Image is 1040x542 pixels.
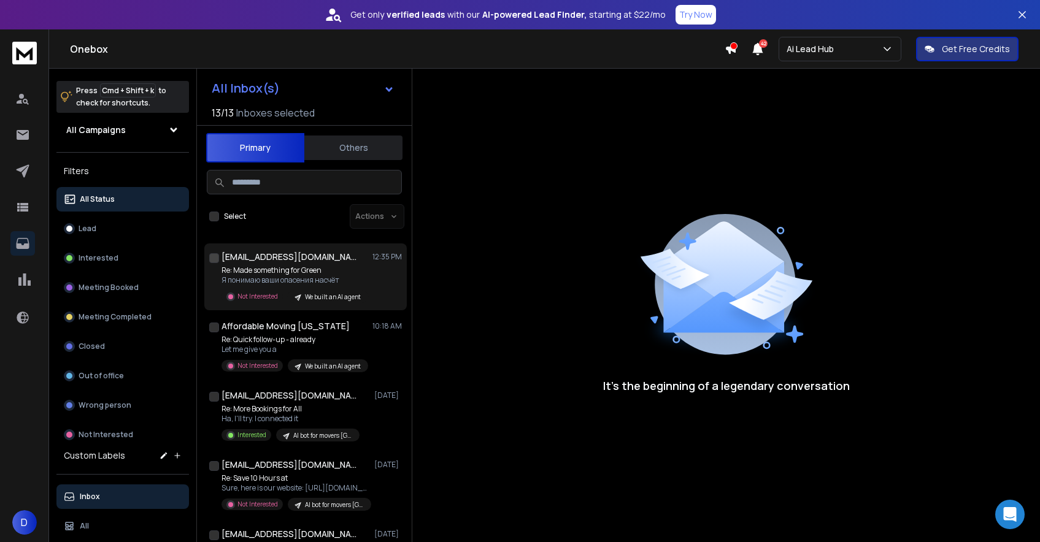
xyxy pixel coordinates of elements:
button: Interested [56,246,189,270]
p: Ha, I'll try. I connected it [221,414,360,424]
p: Interested [237,430,266,440]
h1: Affordable Moving [US_STATE] [221,320,350,332]
p: Out of office [79,371,124,381]
p: Press to check for shortcuts. [76,85,166,109]
span: 13 / 13 [212,105,234,120]
label: Select [224,212,246,221]
button: Others [304,134,403,161]
button: Meeting Completed [56,305,189,329]
button: Wrong person [56,393,189,418]
button: Inbox [56,484,189,509]
button: Out of office [56,364,189,388]
p: Re: Quick follow-up - already [221,335,368,345]
p: Re: Save 10 Hours at [221,473,369,483]
p: Let me give you a [221,345,368,354]
button: D [12,510,37,535]
button: Try Now [676,5,716,25]
p: Sure, here is our website: [URL][DOMAIN_NAME] [221,483,369,493]
p: Meeting Booked [79,283,139,292]
p: It’s the beginning of a legendary conversation [603,377,850,394]
p: AI bot for movers [GEOGRAPHIC_DATA] [305,500,364,510]
p: Not Interested [79,430,133,440]
p: Interested [79,253,118,263]
h1: [EMAIL_ADDRESS][DOMAIN_NAME] [221,251,356,263]
button: Primary [206,133,304,162]
button: Lead [56,216,189,241]
p: Closed [79,342,105,351]
p: Lead [79,224,96,234]
div: Open Intercom Messenger [995,500,1025,529]
p: 10:18 AM [372,321,402,331]
p: Ai Lead Hub [787,43,839,55]
h3: Inboxes selected [236,105,315,120]
p: Re: Made something for Green [221,265,368,275]
p: 12:35 PM [372,252,402,262]
h1: [EMAIL_ADDRESS][DOMAIN_NAME] [221,389,356,402]
p: Inbox [80,492,100,502]
p: All [80,521,89,531]
h1: All Campaigns [66,124,126,136]
h1: [EMAIL_ADDRESS][DOMAIN_NAME] [221,459,356,471]
h1: [EMAIL_ADDRESS][DOMAIN_NAME] [221,528,356,540]
p: Not Interested [237,361,278,370]
button: Not Interested [56,422,189,447]
span: Cmd + Shift + k [100,83,156,97]
h3: Custom Labels [64,449,125,462]
p: Get Free Credits [942,43,1010,55]
p: [DATE] [374,391,402,400]
strong: verified leads [387,9,445,21]
p: Meeting Completed [79,312,152,322]
h1: All Inbox(s) [212,82,280,94]
p: Try Now [679,9,712,21]
button: All [56,514,189,538]
p: Re: More Bookings for All [221,404,360,414]
p: Not Interested [237,500,278,509]
p: Я понимаю ваши опасения насчёт [221,275,368,285]
strong: AI-powered Lead Finder, [482,9,587,21]
p: All Status [80,194,115,204]
h3: Filters [56,162,189,180]
p: AI bot for movers [GEOGRAPHIC_DATA] [293,431,352,440]
p: [DATE] [374,529,402,539]
p: We built an AI agent [305,362,361,371]
button: Get Free Credits [916,37,1019,61]
button: All Status [56,187,189,212]
button: All Inbox(s) [202,76,404,101]
p: [DATE] [374,460,402,470]
p: Not Interested [237,292,278,301]
button: Meeting Booked [56,275,189,300]
p: Wrong person [79,400,131,410]
h1: Onebox [70,42,725,56]
p: We built an AI agent [305,292,361,302]
button: Closed [56,334,189,359]
img: logo [12,42,37,64]
p: Get only with our starting at $22/mo [350,9,666,21]
span: 42 [759,39,768,48]
button: All Campaigns [56,118,189,142]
